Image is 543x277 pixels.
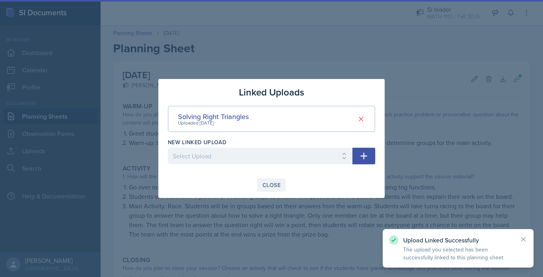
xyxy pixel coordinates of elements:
[178,111,249,122] div: Solving Right Triangles
[168,138,226,146] label: New Linked Upload
[178,119,249,127] div: Uploaded [DATE]
[257,178,286,192] button: Close
[403,236,513,244] p: Upload Linked Successfully
[403,246,513,261] p: The upload you selected has been successfully linked to this planning sheet
[239,85,304,99] h3: Linked Uploads
[262,182,281,188] div: Close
